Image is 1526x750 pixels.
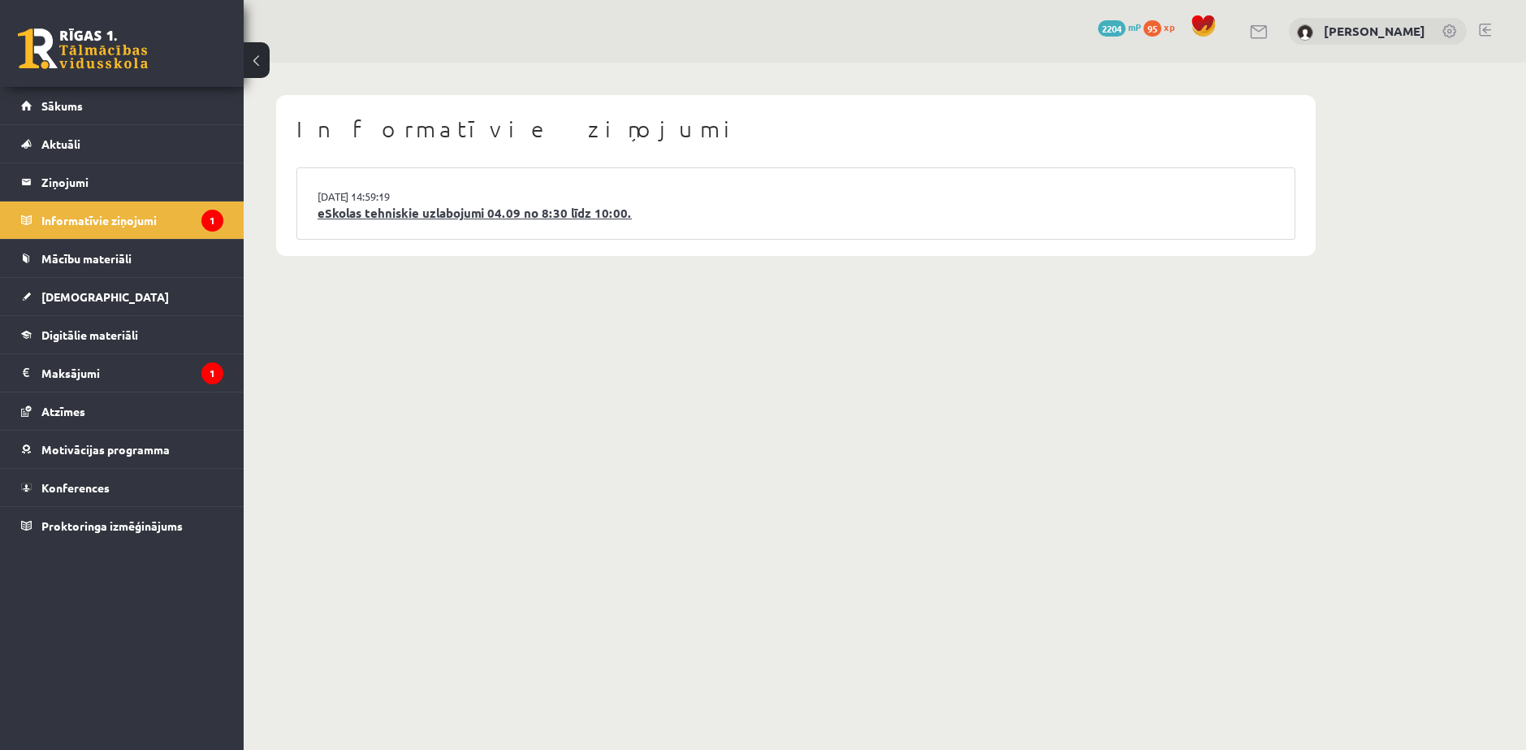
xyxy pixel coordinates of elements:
span: Proktoringa izmēģinājums [41,518,183,533]
a: 95 xp [1143,20,1182,33]
a: Ziņojumi [21,163,223,201]
a: Atzīmes [21,392,223,430]
span: 95 [1143,20,1161,37]
a: Sākums [21,87,223,124]
legend: Informatīvie ziņojumi [41,202,223,239]
i: 1 [201,362,223,384]
span: xp [1164,20,1174,33]
a: Motivācijas programma [21,431,223,468]
a: Aktuāli [21,125,223,163]
a: Konferences [21,469,223,506]
span: Digitālie materiāli [41,327,138,342]
span: Motivācijas programma [41,442,170,457]
a: Maksājumi1 [21,354,223,392]
a: Digitālie materiāli [21,316,223,353]
a: Rīgas 1. Tālmācības vidusskola [18,28,148,69]
legend: Maksājumi [41,354,223,392]
span: Aktuāli [41,137,80,151]
a: [PERSON_NAME] [1324,23,1425,39]
h1: Informatīvie ziņojumi [296,115,1295,143]
span: 2204 [1098,20,1126,37]
a: [DATE] 14:59:19 [318,189,439,205]
i: 1 [201,210,223,232]
a: Proktoringa izmēģinājums [21,507,223,544]
span: Sākums [41,98,83,113]
a: [DEMOGRAPHIC_DATA] [21,278,223,315]
span: Mācību materiāli [41,251,132,266]
a: Informatīvie ziņojumi1 [21,202,223,239]
img: Baiba Gertnere [1297,24,1313,41]
span: Konferences [41,480,110,495]
a: 2204 mP [1098,20,1141,33]
span: [DEMOGRAPHIC_DATA] [41,289,169,304]
a: Mācību materiāli [21,240,223,277]
a: eSkolas tehniskie uzlabojumi 04.09 no 8:30 līdz 10:00. [318,204,1274,223]
legend: Ziņojumi [41,163,223,201]
span: mP [1128,20,1141,33]
span: Atzīmes [41,404,85,418]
